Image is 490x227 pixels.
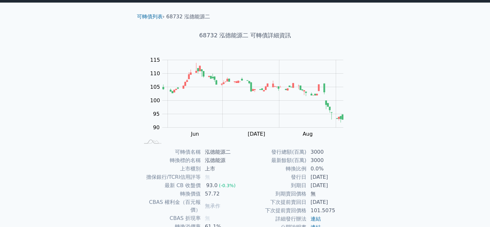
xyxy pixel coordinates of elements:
tspan: 115 [150,57,160,63]
tspan: Jun [191,131,199,137]
li: 68732 泓德能源二 [166,13,210,21]
div: 93.0 [205,182,219,189]
tspan: 105 [150,84,160,90]
td: 到期日 [245,181,307,190]
td: [DATE] [307,198,351,206]
td: 泓德能源二 [201,148,245,156]
span: (-0.3%) [219,183,235,188]
g: Chart [147,57,353,150]
td: [DATE] [307,181,351,190]
td: 擔保銀行/TCRI信用評等 [139,173,201,181]
td: 0.0% [307,165,351,173]
tspan: 95 [153,111,159,117]
td: 轉換價值 [139,190,201,198]
td: 最新餘額(百萬) [245,156,307,165]
tspan: 100 [150,97,160,104]
span: 無 [205,174,210,180]
td: 上市櫃別 [139,165,201,173]
span: 無 [205,215,210,221]
td: 上市 [201,165,245,173]
td: 下次提前賣回價格 [245,206,307,215]
td: 泓德能源 [201,156,245,165]
td: 57.72 [201,190,245,198]
td: CBAS 權利金（百元報價） [139,198,201,214]
td: 101.5075 [307,206,351,215]
td: 無 [307,190,351,198]
td: [DATE] [307,173,351,181]
tspan: Aug [303,131,312,137]
tspan: [DATE] [248,131,265,137]
li: › [137,13,165,21]
td: 最新 CB 收盤價 [139,181,201,190]
td: 3000 [307,148,351,156]
td: 3000 [307,156,351,165]
tspan: 110 [150,70,160,77]
td: 轉換標的名稱 [139,156,201,165]
td: 下次提前賣回日 [245,198,307,206]
td: 轉換比例 [245,165,307,173]
span: 無承作 [205,203,220,209]
td: 可轉債名稱 [139,148,201,156]
td: 詳細發行辦法 [245,215,307,223]
td: 發行日 [245,173,307,181]
td: 發行總額(百萬) [245,148,307,156]
h1: 68732 泓德能源二 可轉債詳細資訊 [132,31,359,40]
a: 連結 [311,216,321,222]
td: CBAS 折現率 [139,214,201,222]
tspan: 90 [153,124,159,131]
td: 到期賣回價格 [245,190,307,198]
a: 可轉債列表 [137,14,163,20]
